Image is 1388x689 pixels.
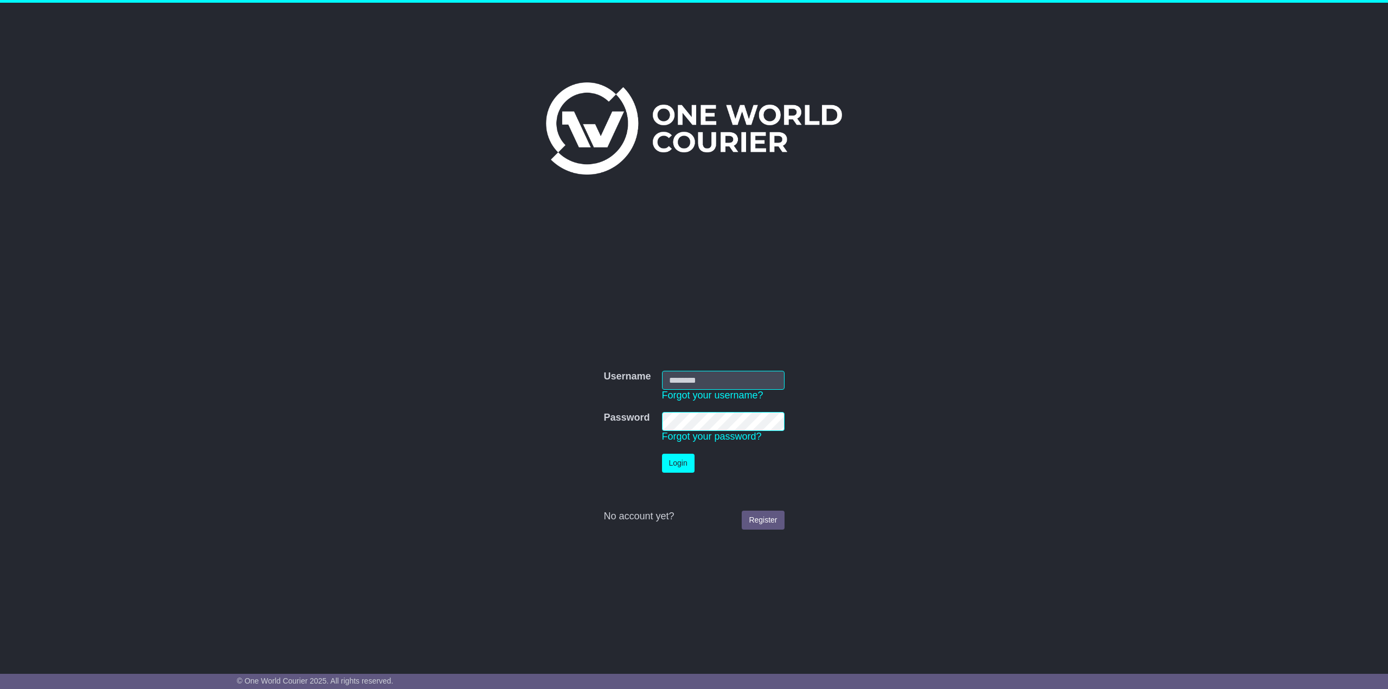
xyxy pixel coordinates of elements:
[603,412,650,424] label: Password
[546,82,842,175] img: One World
[603,371,651,383] label: Username
[603,511,784,523] div: No account yet?
[742,511,784,530] a: Register
[662,454,695,473] button: Login
[237,677,394,685] span: © One World Courier 2025. All rights reserved.
[662,431,762,442] a: Forgot your password?
[662,390,763,401] a: Forgot your username?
